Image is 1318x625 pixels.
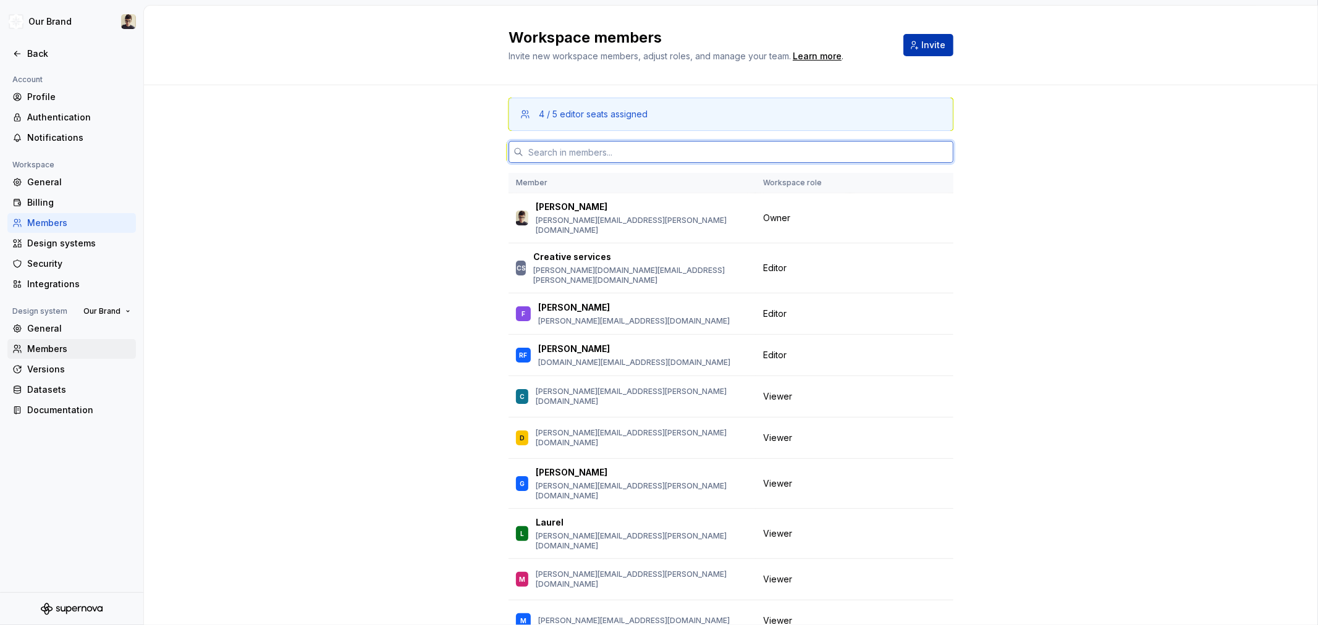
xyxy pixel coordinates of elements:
[520,527,524,540] div: L
[536,201,607,213] p: [PERSON_NAME]
[83,306,120,316] span: Our Brand
[520,432,525,444] div: D
[522,308,525,320] div: F
[27,48,131,60] div: Back
[27,343,131,355] div: Members
[538,343,610,355] p: [PERSON_NAME]
[536,428,748,448] p: [PERSON_NAME][EMAIL_ADDRESS][PERSON_NAME][DOMAIN_NAME]
[27,363,131,375] div: Versions
[539,108,648,120] div: 4 / 5 editor seats assigned
[7,44,136,64] a: Back
[520,349,528,361] div: RF
[533,251,611,263] p: Creative services
[538,301,610,314] p: [PERSON_NAME]
[7,304,72,319] div: Design system
[7,339,136,359] a: Members
[533,266,748,285] p: [PERSON_NAME][DOMAIN_NAME][EMAIL_ADDRESS][PERSON_NAME][DOMAIN_NAME]
[2,8,141,35] button: Our BrandAvery Hennings
[7,107,136,127] a: Authentication
[517,262,526,274] div: CS
[7,193,136,212] a: Billing
[536,569,748,589] p: [PERSON_NAME][EMAIL_ADDRESS][PERSON_NAME][DOMAIN_NAME]
[921,39,945,51] span: Invite
[536,216,748,235] p: [PERSON_NAME][EMAIL_ADDRESS][PERSON_NAME][DOMAIN_NAME]
[7,128,136,148] a: Notifications
[763,212,790,224] span: Owner
[27,196,131,209] div: Billing
[27,404,131,416] div: Documentation
[519,573,525,585] div: M
[763,477,792,490] span: Viewer
[793,50,842,62] a: Learn more
[509,28,889,48] h2: Workspace members
[536,531,748,551] p: [PERSON_NAME][EMAIL_ADDRESS][PERSON_NAME][DOMAIN_NAME]
[756,173,850,193] th: Workspace role
[763,308,787,320] span: Editor
[27,111,131,124] div: Authentication
[28,15,72,28] div: Our Brand
[536,481,748,501] p: [PERSON_NAME][EMAIL_ADDRESS][PERSON_NAME][DOMAIN_NAME]
[520,477,525,490] div: G
[7,380,136,400] a: Datasets
[7,213,136,233] a: Members
[27,132,131,144] div: Notifications
[7,254,136,274] a: Security
[536,387,748,406] p: [PERSON_NAME][EMAIL_ADDRESS][PERSON_NAME][DOMAIN_NAME]
[7,87,136,107] a: Profile
[509,51,791,61] span: Invite new workspace members, adjust roles, and manage your team.
[536,516,564,529] p: Laurel
[509,173,756,193] th: Member
[903,34,953,56] button: Invite
[41,603,103,615] svg: Supernova Logo
[538,316,730,326] p: [PERSON_NAME][EMAIL_ADDRESS][DOMAIN_NAME]
[27,91,131,103] div: Profile
[7,233,136,253] a: Design systems
[121,14,136,29] img: Avery Hennings
[27,176,131,188] div: General
[7,400,136,420] a: Documentation
[27,237,131,250] div: Design systems
[27,217,131,229] div: Members
[763,432,792,444] span: Viewer
[7,172,136,192] a: General
[523,141,953,163] input: Search in members...
[763,262,787,274] span: Editor
[7,72,48,87] div: Account
[27,384,131,396] div: Datasets
[7,319,136,338] a: General
[536,466,607,479] p: [PERSON_NAME]
[27,322,131,335] div: General
[763,527,792,540] span: Viewer
[7,157,59,172] div: Workspace
[9,14,23,29] img: 344848e3-ec3d-4aa0-b708-b8ed6430a7e0.png
[538,358,730,367] p: [DOMAIN_NAME][EMAIL_ADDRESS][DOMAIN_NAME]
[791,52,843,61] span: .
[763,390,792,403] span: Viewer
[27,258,131,270] div: Security
[520,390,525,403] div: C
[27,278,131,290] div: Integrations
[763,349,787,361] span: Editor
[763,573,792,585] span: Viewer
[7,359,136,379] a: Versions
[7,274,136,294] a: Integrations
[516,211,528,225] img: Avery Hennings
